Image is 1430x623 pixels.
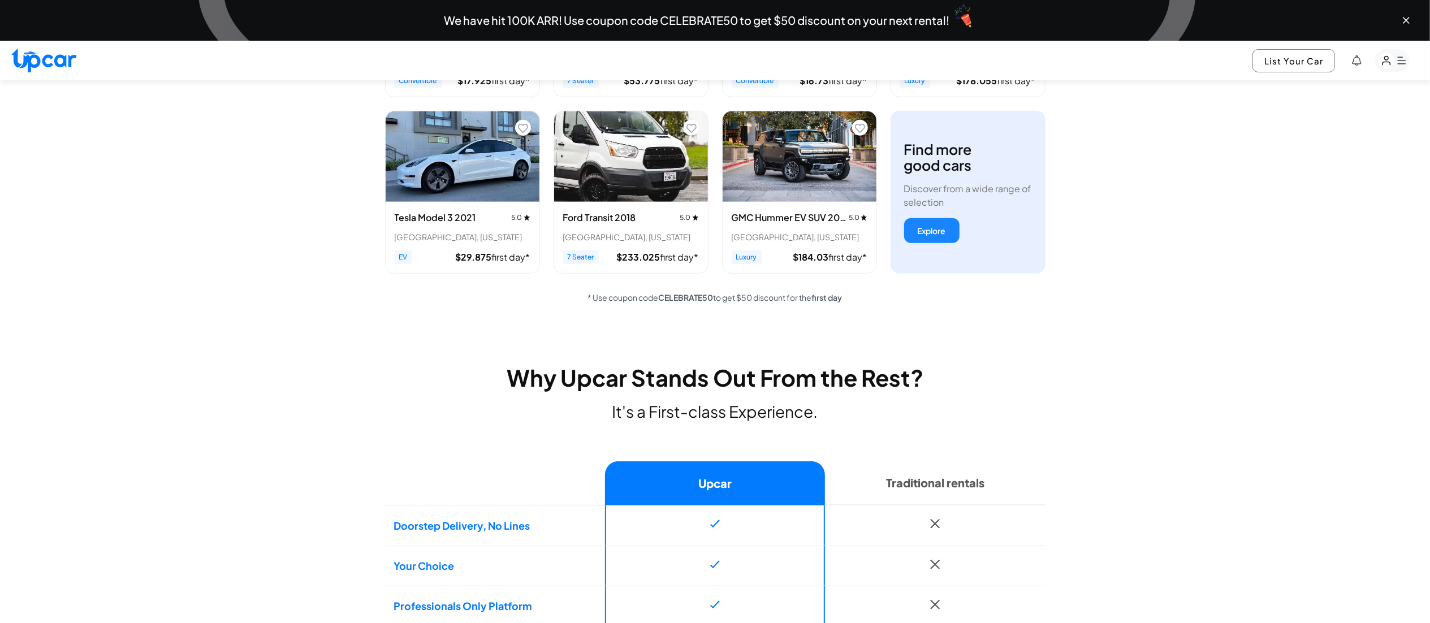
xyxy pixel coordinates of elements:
button: Close banner [1401,15,1412,26]
span: first day* [492,251,530,263]
div: [GEOGRAPHIC_DATA], [US_STATE] [563,231,699,243]
button: List Your Car [1252,49,1335,72]
h3: Ford Transit 2018 [563,211,636,224]
div: [GEOGRAPHIC_DATA], [US_STATE] [732,231,867,243]
button: Add to favorites [684,120,699,136]
h3: GMC Hummer EV SUV 2024 [732,211,849,224]
div: View details for GMC Hummer EV SUV 2024 [722,111,877,274]
td: Doorstep Delivery, No Lines [385,505,605,546]
span: first day* [829,251,867,263]
span: 7 Seater [563,74,599,88]
span: Luxury [900,74,930,88]
span: $ 17.925 [458,75,492,86]
img: star [861,214,867,220]
h2: Why Upcar Stands Out From the Rest? [385,366,1046,389]
span: first day* [492,75,530,86]
th: Upcar [605,461,825,505]
img: star [692,214,699,220]
span: $ 184.03 [793,251,829,263]
button: Add to favorites [852,120,868,136]
span: 5.0 [849,213,867,222]
span: first day* [660,75,699,86]
h3: Tesla Model 3 2021 [395,211,476,224]
span: Convertible [732,74,779,88]
img: Tesla Model 3 2021 [386,111,539,202]
img: Upcar Logo [11,48,76,72]
span: CELEBRATE50 [659,292,714,302]
h3: Find more good cars [904,141,972,173]
div: View details for Tesla Model 3 2021 [385,111,540,274]
span: first day [812,292,843,302]
span: $ 53.775 [624,75,660,86]
span: EV [395,250,412,264]
span: $ 178.055 [957,75,997,86]
span: $ 29.875 [456,251,492,263]
p: Discover from a wide range of selection [904,182,1032,209]
span: first day* [660,251,699,263]
span: 5.0 [680,213,699,222]
span: first day* [829,75,867,86]
span: first day* [997,75,1036,86]
div: [GEOGRAPHIC_DATA], [US_STATE] [395,231,530,243]
p: * Use coupon code to get $50 discount for the [385,292,1046,303]
span: We have hit 100K ARR! Use coupon code CELEBRATE50 to get $50 discount on your next rental! [444,15,950,26]
th: Traditional rentals [825,461,1045,505]
button: Add to favorites [515,120,531,136]
td: Your Choice [385,546,605,586]
button: Explore [904,218,960,243]
p: It's a First-class Experience. [385,403,1046,421]
img: star [524,214,530,220]
img: Ford Transit 2018 [554,111,708,202]
div: View details for Ford Transit 2018 [554,111,708,274]
span: 5.0 [512,213,530,222]
span: Luxury [732,250,762,264]
span: $ 16.73 [800,75,829,86]
span: Convertible [395,74,442,88]
img: GMC Hummer EV SUV 2024 [723,111,876,202]
span: 7 Seater [563,250,599,264]
span: $ 233.025 [617,251,660,263]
